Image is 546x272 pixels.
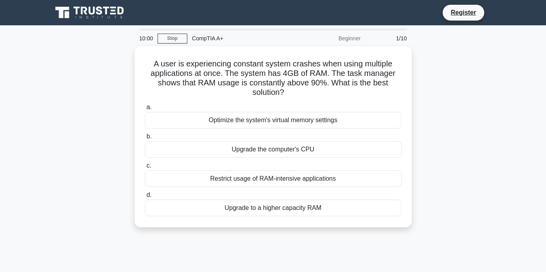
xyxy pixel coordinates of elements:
div: 1/10 [365,30,412,46]
div: Beginner [296,30,365,46]
div: 10:00 [135,30,158,46]
a: Stop [158,34,187,43]
span: c. [146,162,151,169]
h5: A user is experiencing constant system crashes when using multiple applications at once. The syst... [144,59,402,98]
a: Register [446,8,481,17]
div: Restrict usage of RAM-intensive applications [145,170,401,187]
span: b. [146,133,152,140]
div: Optimize the system's virtual memory settings [145,112,401,128]
span: a. [146,104,152,110]
div: Upgrade the computer's CPU [145,141,401,158]
div: CompTIA A+ [187,30,296,46]
div: Upgrade to a higher capacity RAM [145,200,401,216]
span: d. [146,191,152,198]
